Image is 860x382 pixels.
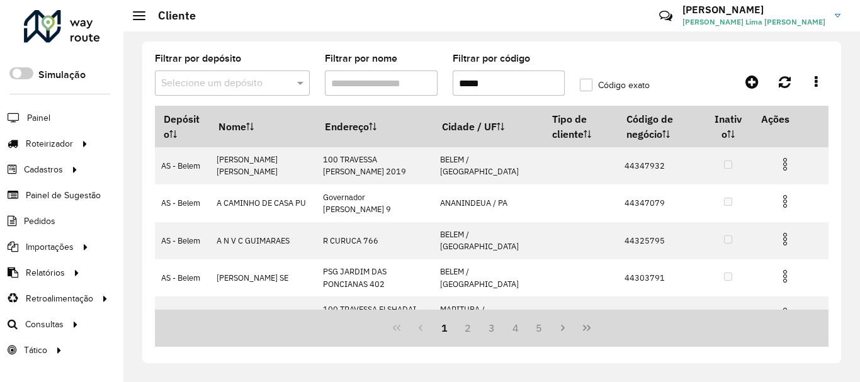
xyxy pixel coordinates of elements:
[26,137,73,150] span: Roteirizador
[551,316,575,340] button: Next Page
[26,266,65,279] span: Relatórios
[24,163,63,176] span: Cadastros
[618,147,704,184] td: 44347932
[27,111,50,125] span: Painel
[618,106,704,147] th: Código de negócio
[210,184,316,222] td: A CAMINHO DE CASA PU
[543,106,618,147] th: Tipo de cliente
[652,3,679,30] a: Contato Rápido
[155,296,210,334] td: AS - Belem
[433,296,543,334] td: MARITUBA / [GEOGRAPHIC_DATA]
[316,222,433,259] td: R CURUCA 766
[618,296,704,334] td: 44347985
[528,316,552,340] button: 5
[316,296,433,334] td: 100 TRAVESSA ELSHADAI 413
[26,189,101,202] span: Painel de Sugestão
[155,184,210,222] td: AS - Belem
[26,292,93,305] span: Retroalimentação
[316,106,433,147] th: Endereço
[24,344,47,357] span: Tático
[155,51,241,66] label: Filtrar por depósito
[433,259,543,296] td: BELEM / [GEOGRAPHIC_DATA]
[575,316,599,340] button: Last Page
[433,316,456,340] button: 1
[618,184,704,222] td: 44347079
[210,106,316,147] th: Nome
[210,259,316,296] td: [PERSON_NAME] SE
[316,259,433,296] td: PSG JARDIM DAS PONCIANAS 402
[145,9,196,23] h2: Cliente
[316,147,433,184] td: 100 TRAVESSA [PERSON_NAME] 2019
[618,222,704,259] td: 44325795
[155,222,210,259] td: AS - Belem
[433,147,543,184] td: BELEM / [GEOGRAPHIC_DATA]
[480,316,504,340] button: 3
[704,106,752,147] th: Inativo
[504,316,528,340] button: 4
[210,296,316,334] td: [PERSON_NAME]
[26,240,74,254] span: Importações
[210,222,316,259] td: A N V C GUIMARAES
[316,184,433,222] td: Governador [PERSON_NAME] 9
[25,318,64,331] span: Consultas
[325,51,397,66] label: Filtrar por nome
[682,16,825,28] span: [PERSON_NAME] Lima [PERSON_NAME]
[580,79,650,92] label: Código exato
[210,147,316,184] td: [PERSON_NAME] [PERSON_NAME]
[433,184,543,222] td: ANANINDEUA / PA
[453,51,530,66] label: Filtrar por código
[155,106,210,147] th: Depósito
[433,106,543,147] th: Cidade / UF
[682,4,825,16] h3: [PERSON_NAME]
[155,147,210,184] td: AS - Belem
[433,222,543,259] td: BELEM / [GEOGRAPHIC_DATA]
[24,215,55,228] span: Pedidos
[38,67,86,82] label: Simulação
[456,316,480,340] button: 2
[618,259,704,296] td: 44303791
[155,259,210,296] td: AS - Belem
[752,106,828,132] th: Ações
